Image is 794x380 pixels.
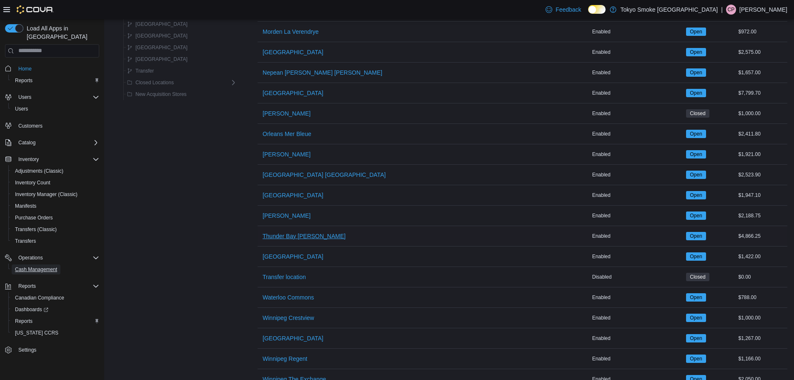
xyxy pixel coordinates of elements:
button: Catalog [2,137,103,148]
span: Open [690,191,702,199]
div: Enabled [591,190,685,200]
button: Home [2,63,103,75]
p: Tokyo Smoke [GEOGRAPHIC_DATA] [621,5,718,15]
span: Nepean [PERSON_NAME] [PERSON_NAME] [263,68,382,77]
span: Catalog [15,138,99,148]
span: Settings [15,345,99,355]
span: Canadian Compliance [12,293,99,303]
button: [GEOGRAPHIC_DATA] [124,43,191,53]
span: Transfers (Classic) [15,226,57,233]
span: Open [690,314,702,322]
span: Open [686,130,706,138]
span: Load All Apps in [GEOGRAPHIC_DATA] [23,24,99,41]
div: $1,947.10 [737,190,788,200]
div: $7,799.70 [737,88,788,98]
span: Customers [15,121,99,131]
span: Open [690,212,702,219]
div: Enabled [591,129,685,139]
span: Open [690,171,702,179]
div: $1,000.00 [737,313,788,323]
div: Enabled [591,231,685,241]
span: Inventory Manager (Classic) [15,191,78,198]
span: [GEOGRAPHIC_DATA] [135,56,188,63]
span: Open [686,171,706,179]
span: [US_STATE] CCRS [15,330,58,336]
button: Cash Management [8,264,103,275]
span: Open [686,252,706,261]
span: Reports [18,283,36,289]
span: Users [12,104,99,114]
div: $2,523.90 [737,170,788,180]
div: Enabled [591,170,685,180]
span: Open [686,191,706,199]
span: Open [690,130,702,138]
span: Inventory Count [12,178,99,188]
button: Winnipeg Crestview [259,310,318,326]
span: Open [690,28,702,35]
span: New Acquisition Stores [135,91,187,98]
span: Manifests [15,203,36,209]
span: [GEOGRAPHIC_DATA] [135,33,188,39]
p: [PERSON_NAME] [739,5,787,15]
button: [GEOGRAPHIC_DATA] [259,248,327,265]
div: $1,657.00 [737,68,788,78]
span: Feedback [556,5,581,14]
div: Enabled [591,292,685,302]
span: Open [686,68,706,77]
div: $1,267.00 [737,333,788,343]
button: [GEOGRAPHIC_DATA] [GEOGRAPHIC_DATA] [259,166,389,183]
span: Inventory Count [15,179,50,186]
span: [GEOGRAPHIC_DATA] [263,89,323,97]
button: Purchase Orders [8,212,103,224]
span: [GEOGRAPHIC_DATA] [135,44,188,51]
a: Transfers [12,236,39,246]
span: [GEOGRAPHIC_DATA] [263,334,323,342]
span: Open [690,69,702,76]
span: Open [686,150,706,159]
button: Winnipeg Regent [259,350,311,367]
span: Transfers [15,238,36,244]
div: $2,188.75 [737,211,788,221]
a: Reports [12,75,36,86]
input: Dark Mode [588,5,606,14]
a: Cash Management [12,264,60,274]
span: Cash Management [12,264,99,274]
span: Closed Locations [135,79,174,86]
span: Washington CCRS [12,328,99,338]
span: Morden La Verendrye [263,28,319,36]
button: Reports [8,75,103,86]
button: [GEOGRAPHIC_DATA] [259,330,327,347]
button: Inventory [15,154,42,164]
span: [GEOGRAPHIC_DATA] [263,48,323,56]
a: Inventory Count [12,178,54,188]
span: Open [686,334,706,342]
span: Closed [686,273,709,281]
button: [GEOGRAPHIC_DATA] [124,54,191,64]
p: | [721,5,723,15]
div: Enabled [591,68,685,78]
button: [GEOGRAPHIC_DATA] [259,85,327,101]
div: Enabled [591,27,685,37]
span: Operations [18,254,43,261]
div: $1,422.00 [737,252,788,262]
a: Users [12,104,31,114]
span: Users [15,92,99,102]
span: Open [690,232,702,240]
span: Open [686,48,706,56]
span: Open [690,89,702,97]
span: [PERSON_NAME] [263,211,311,220]
span: Waterloo Commons [263,293,314,302]
span: [PERSON_NAME] [263,109,311,118]
button: [GEOGRAPHIC_DATA] [124,31,191,41]
span: Inventory Manager (Classic) [12,189,99,199]
span: Closed [690,273,705,281]
div: $1,000.00 [737,108,788,118]
span: Dashboards [12,305,99,315]
span: Thunder Bay [PERSON_NAME] [263,232,346,240]
div: Enabled [591,313,685,323]
span: [GEOGRAPHIC_DATA] [GEOGRAPHIC_DATA] [263,171,386,179]
button: Adjustments (Classic) [8,165,103,177]
span: Home [15,63,99,74]
button: Waterloo Commons [259,289,317,306]
a: Home [15,64,35,74]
